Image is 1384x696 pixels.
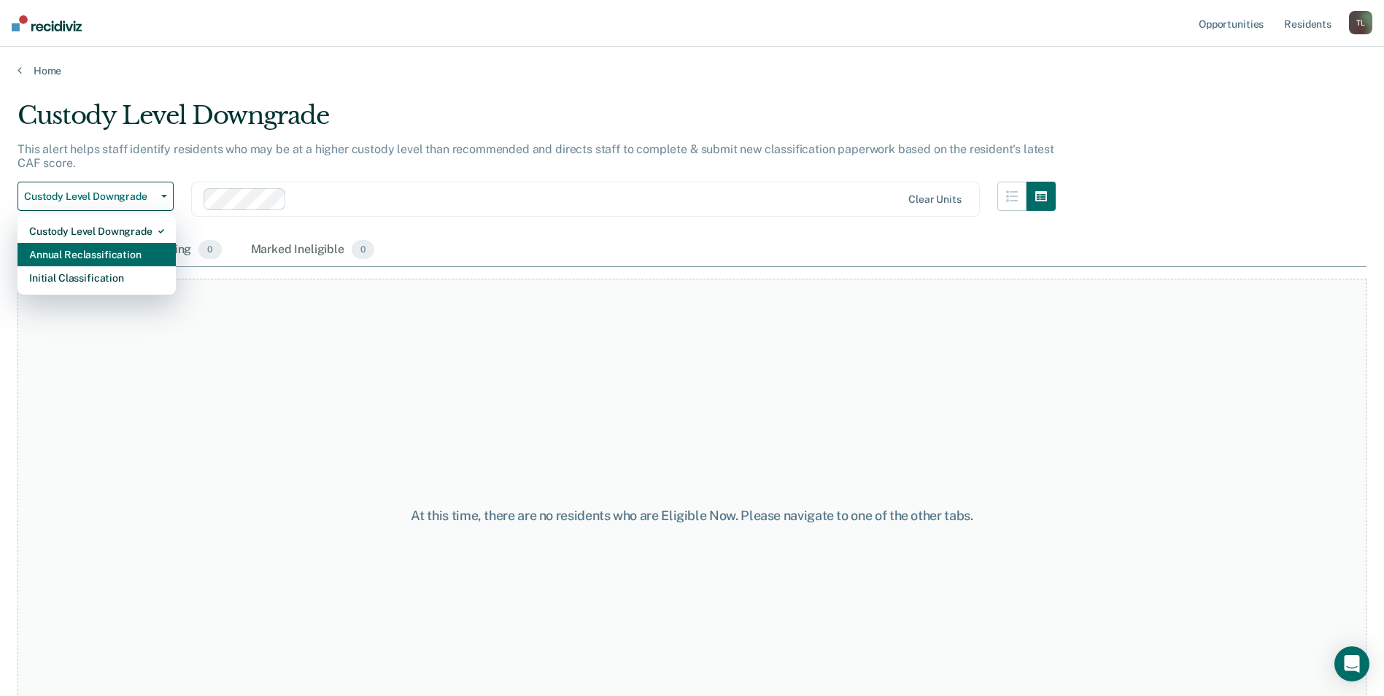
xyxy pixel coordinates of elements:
button: Custody Level Downgrade [18,182,174,211]
div: Marked Ineligible0 [248,234,378,266]
p: This alert helps staff identify residents who may be at a higher custody level than recommended a... [18,142,1054,170]
div: T L [1349,11,1372,34]
span: 0 [352,240,374,259]
div: Open Intercom Messenger [1334,646,1369,681]
span: 0 [198,240,221,259]
div: At this time, there are no residents who are Eligible Now. Please navigate to one of the other tabs. [355,508,1029,524]
div: Clear units [908,193,962,206]
a: Home [18,64,1366,77]
div: Custody Level Downgrade [29,220,164,243]
div: Annual Reclassification [29,243,164,266]
div: Pending0 [144,234,224,266]
img: Recidiviz [12,15,82,31]
div: Custody Level Downgrade [18,101,1056,142]
button: TL [1349,11,1372,34]
div: Initial Classification [29,266,164,290]
span: Custody Level Downgrade [24,190,155,203]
